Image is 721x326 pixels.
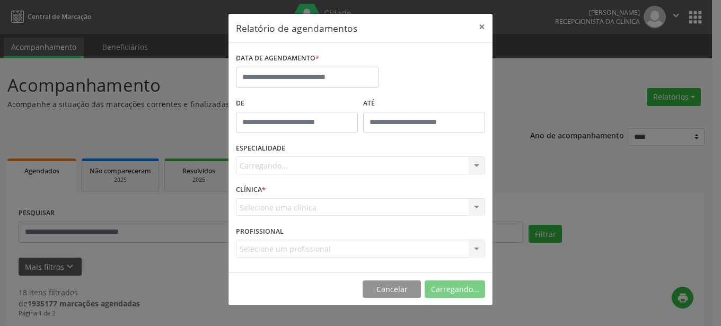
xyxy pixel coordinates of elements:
[363,280,421,298] button: Cancelar
[236,95,358,112] label: De
[471,14,493,40] button: Close
[236,140,285,157] label: ESPECIALIDADE
[236,223,284,240] label: PROFISSIONAL
[236,182,266,198] label: CLÍNICA
[363,95,485,112] label: ATÉ
[425,280,485,298] button: Carregando...
[236,21,357,35] h5: Relatório de agendamentos
[236,50,319,67] label: DATA DE AGENDAMENTO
